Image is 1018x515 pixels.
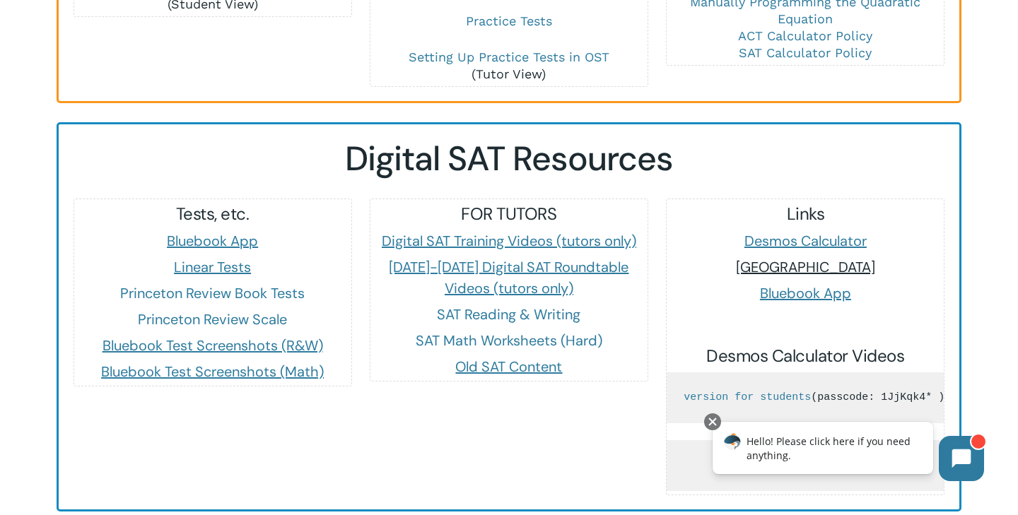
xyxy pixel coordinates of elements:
a: Princeton Review Scale [138,310,287,328]
h5: Links [667,203,944,225]
h2: Digital SAT Resources [73,138,945,179]
a: Bluebook Test Screenshots (R&W) [103,336,323,355]
h5: Desmos Calculator Videos [667,345,944,367]
a: Bluebook Test Screenshots (Math) [101,362,324,381]
pre: (passcode: 1JjKqk4* ) [667,372,944,423]
iframe: Chatbot [698,410,998,495]
a: [DATE]-[DATE] Digital SAT Roundtable Videos (tutors only) [389,258,628,297]
p: (Tutor View) [370,49,648,83]
a: Digital SAT Training Videos (tutors only) [382,232,636,250]
a: Setting Up Practice Tests in OST [409,49,609,64]
a: SAT Math Worksheets (Hard) [416,331,602,350]
a: SAT Calculator Policy [739,45,872,60]
a: Princeton Review Book Tests [120,284,305,302]
h5: Tests, etc. [74,203,351,225]
a: version for students [684,391,811,403]
a: Bluebook App [167,232,258,250]
a: Old SAT Content [455,357,562,376]
a: Linear Tests [174,258,251,276]
h5: FOR TUTORS [370,203,648,225]
a: Bluebook App [760,284,851,302]
a: SAT Reading & Writing [437,305,580,324]
a: [GEOGRAPHIC_DATA] [736,258,875,276]
a: Desmos Calculator [744,232,867,250]
a: ACT Calculator Policy [738,28,872,43]
a: Practice Tests [466,13,552,28]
